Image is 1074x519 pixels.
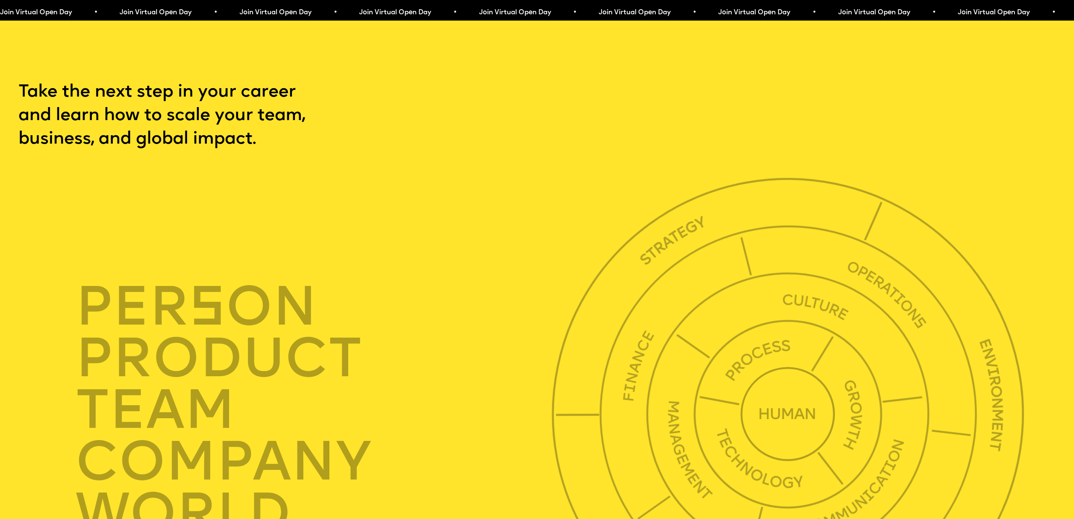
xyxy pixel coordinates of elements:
[573,9,576,16] span: •
[693,9,696,16] span: •
[94,9,98,16] span: •
[1052,9,1056,16] span: •
[453,9,457,16] span: •
[932,9,936,16] span: •
[76,281,559,333] div: per on
[76,436,559,488] div: company
[189,283,226,338] span: s
[18,81,352,152] p: Take the next step in your career and learn how to scale your team, business, and global impact.
[812,9,816,16] span: •
[76,385,559,436] div: TEAM
[333,9,337,16] span: •
[214,9,217,16] span: •
[76,333,559,385] div: product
